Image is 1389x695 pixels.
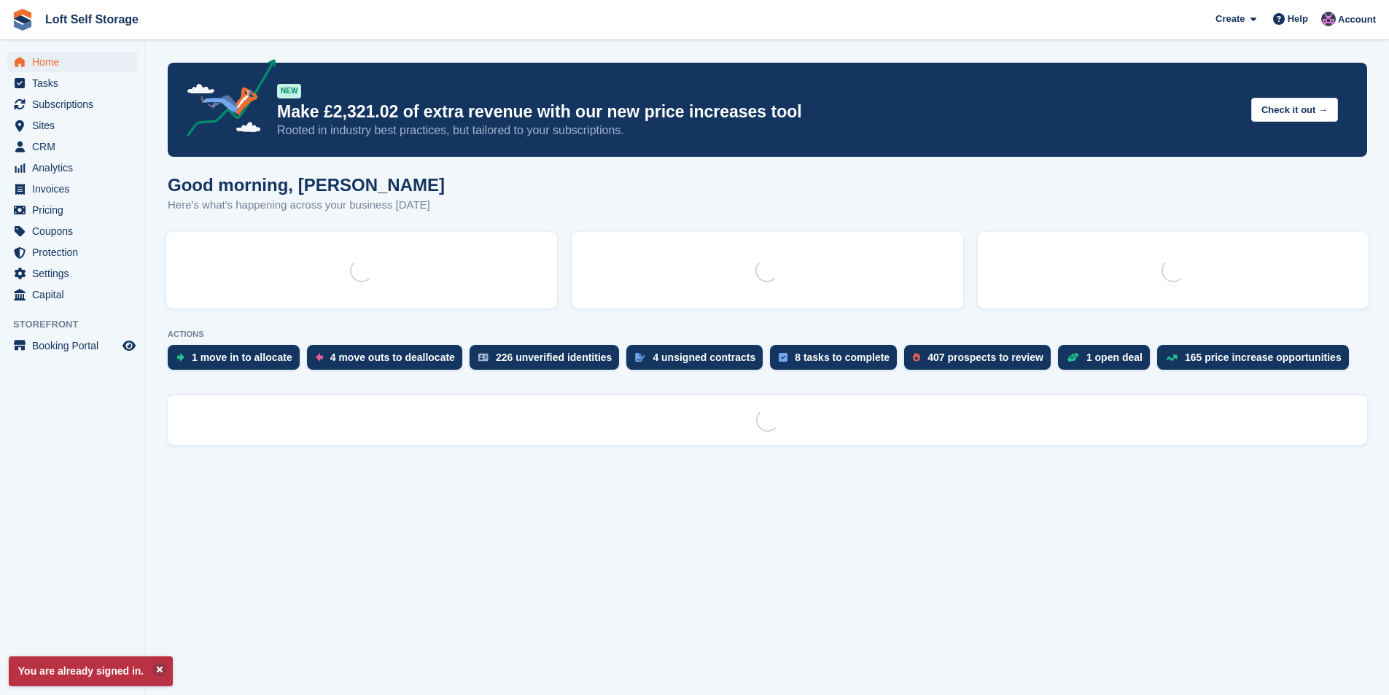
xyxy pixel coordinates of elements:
[7,200,138,220] a: menu
[1215,12,1245,26] span: Create
[7,73,138,93] a: menu
[330,352,455,363] div: 4 move outs to deallocate
[32,284,120,305] span: Capital
[307,345,470,377] a: 4 move outs to deallocate
[13,317,145,332] span: Storefront
[32,115,120,136] span: Sites
[32,52,120,72] span: Home
[653,352,755,363] div: 4 unsigned contracts
[913,353,920,362] img: prospect-51fa495bee0391a8d652442698ab0144808aea92771e9ea1ae160a38d050c398.svg
[7,335,138,356] a: menu
[277,84,301,98] div: NEW
[7,158,138,178] a: menu
[7,136,138,157] a: menu
[32,242,120,263] span: Protection
[32,73,120,93] span: Tasks
[32,335,120,356] span: Booking Portal
[1067,352,1079,362] img: deal-1b604bf984904fb50ccaf53a9ad4b4a5d6e5aea283cecdc64d6e3604feb123c2.svg
[174,59,276,142] img: price-adjustments-announcement-icon-8257ccfd72463d97f412b2fc003d46551f7dbcb40ab6d574587a9cd5c0d94...
[1166,354,1178,361] img: price_increase_opportunities-93ffe204e8149a01c8c9dc8f82e8f89637d9d84a8eef4429ea346261dce0b2c0.svg
[120,337,138,354] a: Preview store
[635,353,645,362] img: contract_signature_icon-13c848040528278c33f63329250d36e43548de30e8caae1d1a13099fd9432cc5.svg
[1288,12,1308,26] span: Help
[168,175,445,195] h1: Good morning, [PERSON_NAME]
[1185,352,1342,363] div: 165 price increase opportunities
[32,158,120,178] span: Analytics
[277,123,1240,139] p: Rooted in industry best practices, but tailored to your subscriptions.
[32,200,120,220] span: Pricing
[1157,345,1356,377] a: 165 price increase opportunities
[7,179,138,199] a: menu
[32,94,120,114] span: Subscriptions
[168,345,307,377] a: 1 move in to allocate
[779,353,787,362] img: task-75834270c22a3079a89374b754ae025e5fb1db73e45f91037f5363f120a921f8.svg
[192,352,292,363] div: 1 move in to allocate
[470,345,627,377] a: 226 unverified identities
[7,284,138,305] a: menu
[7,94,138,114] a: menu
[496,352,612,363] div: 226 unverified identities
[927,352,1043,363] div: 407 prospects to review
[7,52,138,72] a: menu
[168,197,445,214] p: Here's what's happening across your business [DATE]
[7,263,138,284] a: menu
[9,656,173,686] p: You are already signed in.
[168,330,1367,339] p: ACTIONS
[39,7,144,31] a: Loft Self Storage
[7,221,138,241] a: menu
[1251,98,1338,122] button: Check it out →
[32,221,120,241] span: Coupons
[7,242,138,263] a: menu
[7,115,138,136] a: menu
[1338,12,1376,27] span: Account
[626,345,770,377] a: 4 unsigned contracts
[12,9,34,31] img: stora-icon-8386f47178a22dfd0bd8f6a31ec36ba5ce8667c1dd55bd0f319d3a0aa187defe.svg
[478,353,489,362] img: verify_identity-adf6edd0f0f0b5bbfe63781bf79b02c33cf7c696d77639b501bdc392416b5a36.svg
[32,136,120,157] span: CRM
[770,345,904,377] a: 8 tasks to complete
[32,263,120,284] span: Settings
[1321,12,1336,26] img: Amy Wright
[1086,352,1143,363] div: 1 open deal
[176,353,184,362] img: move_ins_to_allocate_icon-fdf77a2bb77ea45bf5b3d319d69a93e2d87916cf1d5bf7949dd705db3b84f3ca.svg
[904,345,1058,377] a: 407 prospects to review
[316,353,323,362] img: move_outs_to_deallocate_icon-f764333ba52eb49d3ac5e1228854f67142a1ed5810a6f6cc68b1a99e826820c5.svg
[1058,345,1157,377] a: 1 open deal
[277,101,1240,123] p: Make £2,321.02 of extra revenue with our new price increases tool
[32,179,120,199] span: Invoices
[795,352,890,363] div: 8 tasks to complete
